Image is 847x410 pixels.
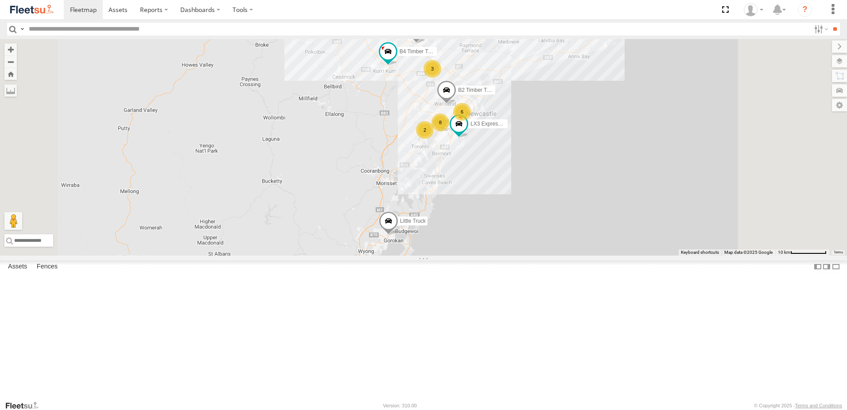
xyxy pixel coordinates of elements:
span: LX3 Express Ute [470,121,510,127]
span: B2 Timber Truck [458,87,497,93]
img: fleetsu-logo-horizontal.svg [9,4,55,16]
button: Zoom Home [4,68,17,80]
label: Search Query [19,23,26,35]
label: Dock Summary Table to the Left [813,260,822,273]
span: 10 km [778,250,790,255]
div: Brodie Roesler [741,3,766,16]
span: Map data ©2025 Google [724,250,773,255]
label: Search Filter Options [811,23,830,35]
div: 2 [416,121,434,139]
button: Zoom out [4,55,17,68]
label: Assets [4,260,31,273]
label: Dock Summary Table to the Right [822,260,831,273]
i: ? [798,3,812,17]
button: Drag Pegman onto the map to open Street View [4,212,22,230]
button: Map Scale: 10 km per 78 pixels [775,249,829,256]
span: Little Truck [400,218,426,224]
div: 6 [453,103,471,121]
div: © Copyright 2025 - [754,403,842,408]
div: Version: 310.00 [383,403,417,408]
label: Hide Summary Table [831,260,840,273]
a: Visit our Website [5,401,46,410]
a: Terms and Conditions [795,403,842,408]
label: Measure [4,84,17,97]
label: Map Settings [832,99,847,111]
div: 3 [423,60,441,78]
div: 8 [431,114,449,131]
button: Zoom in [4,43,17,55]
span: B4 Timber Truck [400,48,438,55]
label: Fences [32,260,62,273]
button: Keyboard shortcuts [681,249,719,256]
a: Terms (opens in new tab) [834,251,843,254]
